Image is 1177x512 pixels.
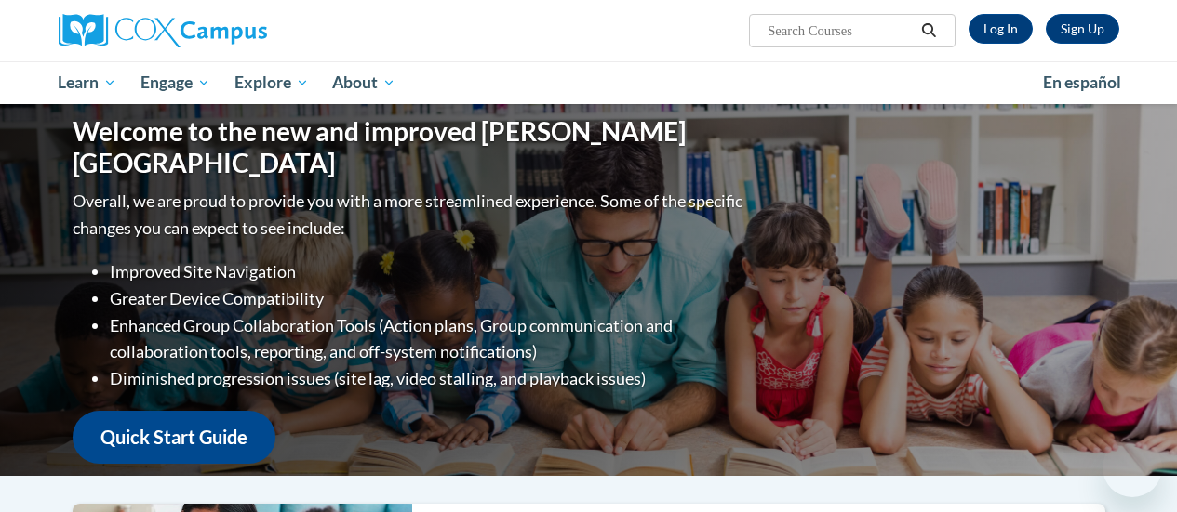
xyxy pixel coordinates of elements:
[234,72,309,94] span: Explore
[140,72,210,94] span: Engage
[110,365,747,392] li: Diminished progression issues (site lag, video stalling, and playback issues)
[915,20,943,42] button: Search
[969,14,1033,44] a: Log In
[766,20,915,42] input: Search Courses
[73,188,747,242] p: Overall, we are proud to provide you with a more streamlined experience. Some of the specific cha...
[1043,72,1121,92] span: En español
[47,61,129,104] a: Learn
[59,14,394,47] a: Cox Campus
[110,285,747,312] li: Greater Device Compatibility
[128,61,222,104] a: Engage
[1046,14,1119,44] a: Register
[1103,438,1162,497] iframe: Button to launch messaging window
[222,61,321,104] a: Explore
[332,72,395,94] span: About
[1031,63,1133,102] a: En español
[73,411,275,464] a: Quick Start Guide
[110,312,747,366] li: Enhanced Group Collaboration Tools (Action plans, Group communication and collaboration tools, re...
[73,116,747,178] h1: Welcome to the new and improved [PERSON_NAME][GEOGRAPHIC_DATA]
[58,72,116,94] span: Learn
[45,61,1133,104] div: Main menu
[59,14,267,47] img: Cox Campus
[320,61,408,104] a: About
[110,258,747,285] li: Improved Site Navigation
